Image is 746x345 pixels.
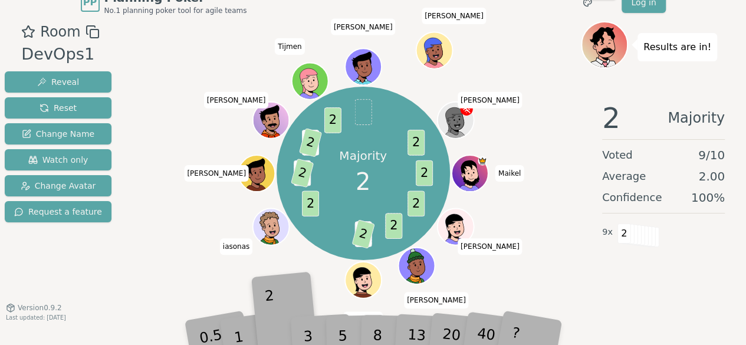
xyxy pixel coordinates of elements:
[40,102,77,114] span: Reset
[602,189,662,206] span: Confidence
[668,104,725,132] span: Majority
[28,154,88,166] span: Watch only
[302,191,319,217] span: 2
[298,128,321,157] span: 2
[5,201,111,222] button: Request a feature
[6,314,66,321] span: Last updated: [DATE]
[385,213,402,239] span: 2
[416,160,433,186] span: 2
[458,92,522,109] span: Click to change your name
[691,189,725,206] span: 100 %
[220,238,253,255] span: Click to change your name
[275,38,304,55] span: Click to change your name
[5,123,111,144] button: Change Name
[184,165,249,182] span: Click to change your name
[602,168,646,185] span: Average
[602,147,633,163] span: Voted
[291,159,314,188] span: 2
[40,21,80,42] span: Room
[5,71,111,93] button: Reveal
[37,76,79,88] span: Reveal
[21,42,99,67] div: DevOps1
[602,226,613,239] span: 9 x
[18,303,62,313] span: Version 0.9.2
[617,224,631,244] span: 2
[331,18,396,35] span: Click to change your name
[356,164,370,199] span: 2
[346,263,380,297] button: Click to change your avatar
[407,191,425,217] span: 2
[14,206,102,218] span: Request a feature
[21,21,35,42] button: Add as favourite
[21,180,96,192] span: Change Avatar
[104,6,247,15] span: No.1 planning poker tool for agile teams
[22,128,94,140] span: Change Name
[5,175,111,196] button: Change Avatar
[407,130,425,156] span: 2
[422,8,487,24] span: Click to change your name
[698,168,725,185] span: 2.00
[5,97,111,119] button: Reset
[5,149,111,170] button: Watch only
[458,238,522,255] span: Click to change your name
[324,108,341,134] span: 2
[602,104,620,132] span: 2
[404,292,469,308] span: Click to change your name
[643,39,711,55] p: Results are in!
[339,147,387,164] p: Majority
[698,147,725,163] span: 9 / 10
[204,92,269,109] span: Click to change your name
[495,165,524,182] span: Click to change your name
[351,220,374,249] span: 2
[478,156,487,165] span: Maikel is the host
[6,303,62,313] button: Version0.9.2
